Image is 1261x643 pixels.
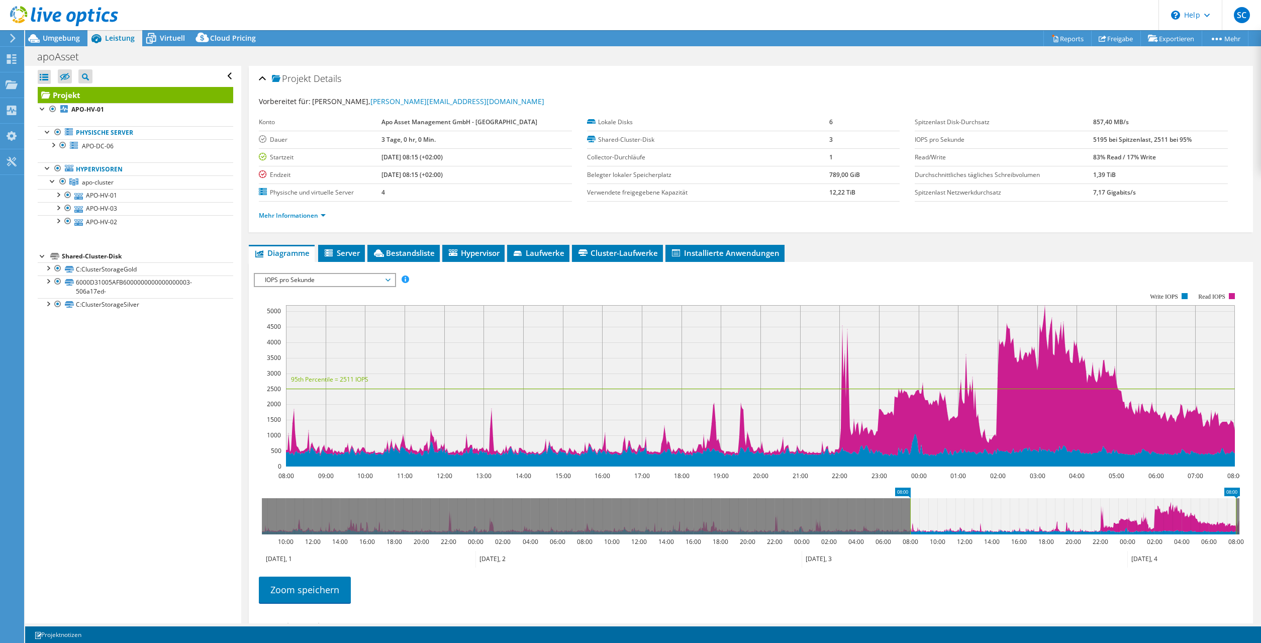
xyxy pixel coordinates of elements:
label: Belegter lokaler Speicherplatz [587,170,829,180]
text: 12:00 [631,537,647,546]
text: 08:00 [1227,472,1243,480]
text: 00:00 [1120,537,1135,546]
text: 07:00 [1188,472,1203,480]
b: 6 [829,118,833,126]
b: 12,22 TiB [829,188,855,197]
a: Projektnotizen [27,628,88,641]
span: Virtuell [160,33,185,43]
text: 2000 [267,400,281,408]
text: 4500 [267,322,281,331]
text: 08:00 [1228,537,1244,546]
text: 16:00 [359,537,375,546]
text: 02:00 [1147,537,1162,546]
text: 10:00 [604,537,620,546]
b: 1,39 TiB [1093,170,1116,179]
text: 12:00 [437,472,452,480]
text: 10:00 [278,537,294,546]
text: 23:00 [871,472,887,480]
text: 08:00 [278,472,294,480]
text: 1000 [267,431,281,439]
text: 12:00 [305,537,321,546]
text: Read IOPS [1199,293,1226,300]
a: 6000D31005AFB6000000000000000003-506a17ed- [38,275,233,298]
text: 22:00 [832,472,847,480]
text: 05:00 [1109,472,1124,480]
b: 3 [829,135,833,144]
label: Lokale Disks [587,117,829,127]
text: 04:00 [848,537,864,546]
text: 3500 [267,353,281,362]
text: 18:00 [713,537,728,546]
b: APO-HV-01 [71,105,104,114]
text: 10:00 [930,537,945,546]
b: [DATE] 08:15 (+02:00) [381,153,443,161]
a: Physische Server [38,126,233,139]
text: 02:00 [495,537,511,546]
text: 20:00 [1065,537,1081,546]
a: apo-cluster [38,175,233,189]
label: Startzeit [259,152,381,162]
label: Spitzenlast Disk-Durchsatz [915,117,1093,127]
label: IOPS pro Sekunde [915,135,1093,145]
text: 22:00 [1093,537,1108,546]
text: 20:00 [740,537,755,546]
span: Umgebung [43,33,80,43]
text: 4000 [267,338,281,346]
text: 5000 [267,307,281,315]
text: 10:00 [357,472,373,480]
text: 14:00 [658,537,674,546]
a: APO-DC-06 [38,139,233,152]
text: 06:00 [550,537,565,546]
label: Endzeit [259,170,381,180]
a: APO-HV-03 [38,202,233,215]
text: 22:00 [441,537,456,546]
b: 857,40 MB/s [1093,118,1129,126]
text: 04:00 [523,537,538,546]
label: Konto [259,117,381,127]
label: Dauer [259,135,381,145]
span: Cluster-Laufwerke [577,248,658,258]
text: 14:00 [516,472,531,480]
a: Reports [1043,31,1092,46]
b: Apo Asset Management GmbH - [GEOGRAPHIC_DATA] [381,118,537,126]
text: 18:00 [1038,537,1054,546]
text: 13:00 [476,472,492,480]
svg: \n [1171,11,1180,20]
a: C:ClusterStorageSilver [38,298,233,311]
text: 22:00 [767,537,783,546]
b: 4 [381,188,385,197]
span: Projekt [272,74,311,84]
text: 04:00 [1174,537,1190,546]
span: SC [1234,7,1250,23]
text: 18:00 [674,472,690,480]
span: Installierte Anwendungen [670,248,780,258]
text: 20:00 [414,537,429,546]
a: Mehr [1202,31,1248,46]
text: 14:00 [332,537,348,546]
span: Cloud Pricing [210,33,256,43]
a: Exportieren [1140,31,1202,46]
text: 02:00 [990,472,1006,480]
text: Write IOPS [1150,293,1178,300]
a: APO-HV-01 [38,103,233,116]
h2: Erweiterte Diagramm-Steuerung [254,616,400,636]
text: 20:00 [753,472,768,480]
b: 5195 bei Spitzenlast, 2511 bei 95% [1093,135,1192,144]
a: [PERSON_NAME][EMAIL_ADDRESS][DOMAIN_NAME] [370,97,544,106]
h1: apoAsset [33,51,94,62]
text: 03:00 [1030,472,1045,480]
text: 00:00 [911,472,927,480]
text: 95th Percentile = 2511 IOPS [291,375,368,384]
b: [DATE] 08:15 (+02:00) [381,170,443,179]
a: C:ClusterStorageGold [38,262,233,275]
a: Hypervisoren [38,162,233,175]
label: Vorbereitet für: [259,97,311,106]
b: 3 Tage, 0 hr, 0 Min. [381,135,436,144]
text: 15:00 [555,472,571,480]
a: APO-HV-01 [38,189,233,202]
text: 3000 [267,369,281,378]
b: 789,00 GiB [829,170,860,179]
text: 08:00 [577,537,593,546]
b: 83% Read / 17% Write [1093,153,1156,161]
div: Shared-Cluster-Disk [62,250,233,262]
